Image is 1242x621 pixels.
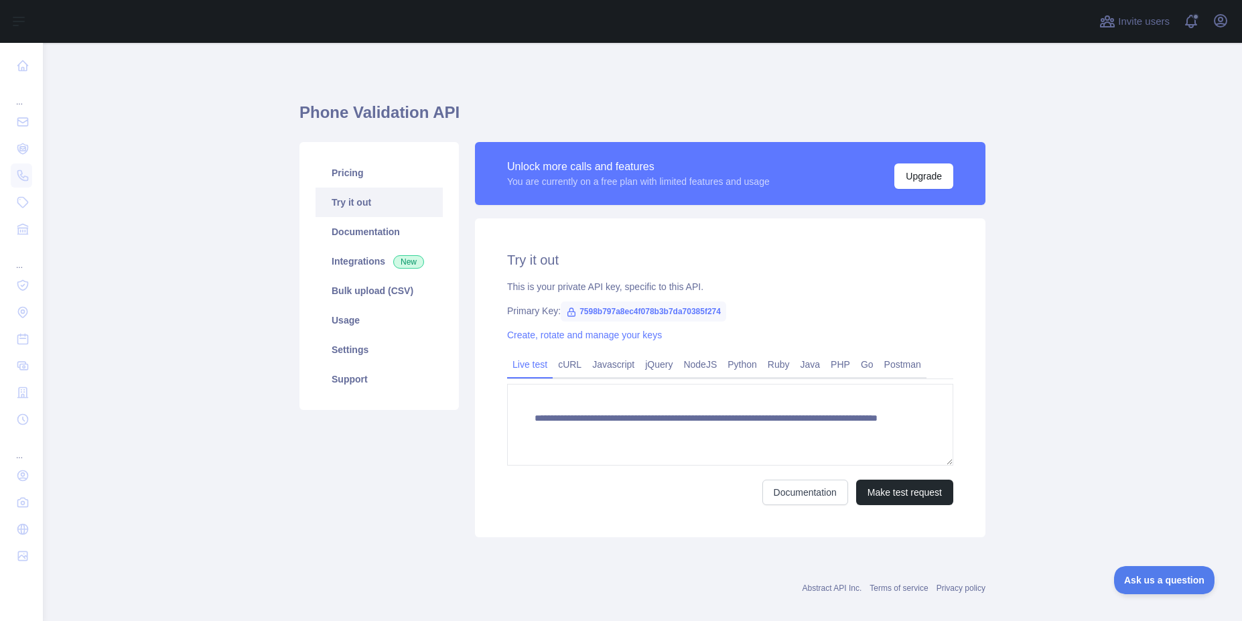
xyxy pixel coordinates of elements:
a: Java [795,354,826,375]
h1: Phone Validation API [299,102,985,134]
div: You are currently on a free plan with limited features and usage [507,175,770,188]
div: ... [11,80,32,107]
a: cURL [553,354,587,375]
iframe: Toggle Customer Support [1114,566,1215,594]
a: Python [722,354,762,375]
button: Make test request [856,480,953,505]
a: Postman [879,354,926,375]
span: Invite users [1118,14,1170,29]
a: Abstract API Inc. [803,583,862,593]
a: Bulk upload (CSV) [316,276,443,305]
a: jQuery [640,354,678,375]
a: Terms of service [870,583,928,593]
span: New [393,255,424,269]
div: This is your private API key, specific to this API. [507,280,953,293]
a: Try it out [316,188,443,217]
h2: Try it out [507,251,953,269]
a: Support [316,364,443,394]
a: Ruby [762,354,795,375]
a: Documentation [316,217,443,247]
a: NodeJS [678,354,722,375]
a: Live test [507,354,553,375]
a: Create, rotate and manage your keys [507,330,662,340]
div: ... [11,244,32,271]
span: 7598b797a8ec4f078b3b7da70385f274 [561,301,726,322]
button: Invite users [1097,11,1172,32]
a: Javascript [587,354,640,375]
a: Documentation [762,480,848,505]
a: PHP [825,354,855,375]
div: Primary Key: [507,304,953,318]
div: ... [11,434,32,461]
button: Upgrade [894,163,953,189]
a: Integrations New [316,247,443,276]
a: Pricing [316,158,443,188]
a: Go [855,354,879,375]
a: Privacy policy [937,583,985,593]
div: Unlock more calls and features [507,159,770,175]
a: Settings [316,335,443,364]
a: Usage [316,305,443,335]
